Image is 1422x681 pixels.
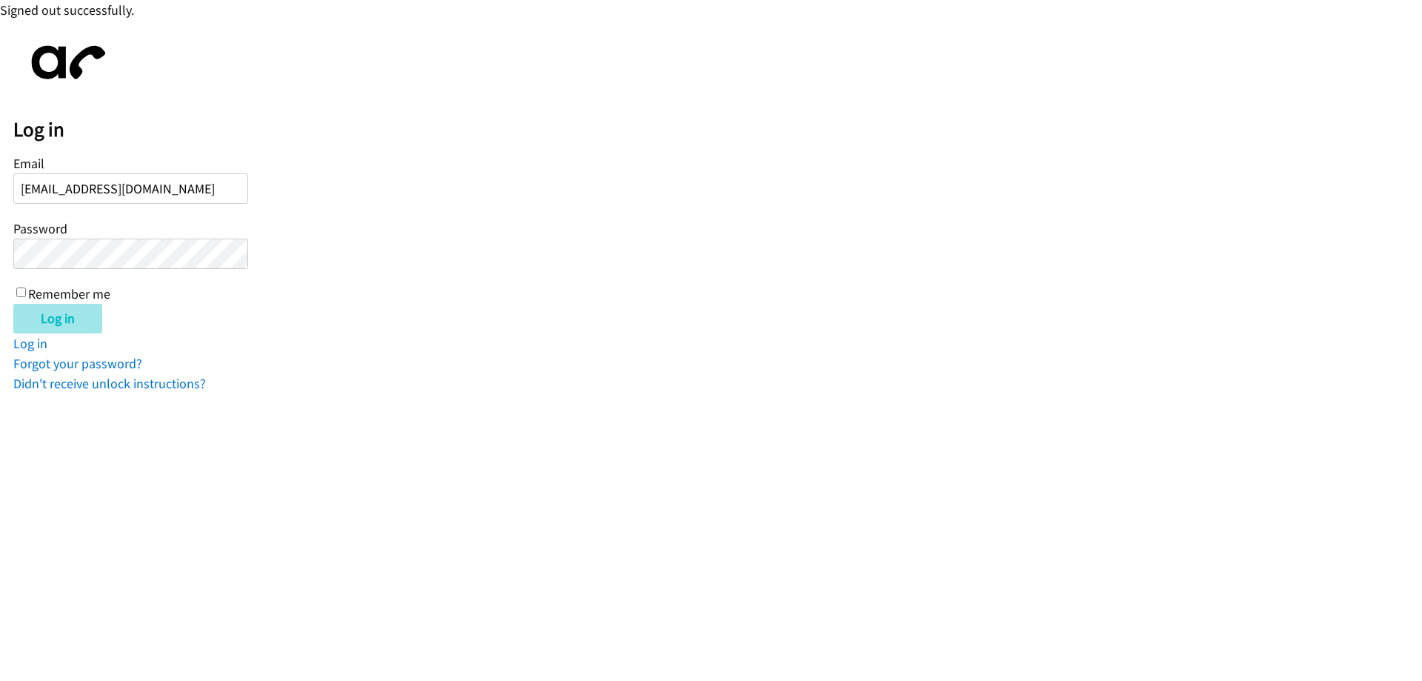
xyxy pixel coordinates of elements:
[13,33,117,92] img: aphone-8a226864a2ddd6a5e75d1ebefc011f4aa8f32683c2d82f3fb0802fe031f96514.svg
[13,335,47,352] a: Log in
[13,355,142,372] a: Forgot your password?
[13,304,102,333] input: Log in
[13,155,44,172] label: Email
[28,285,110,302] label: Remember me
[13,117,1422,142] h2: Log in
[13,375,206,392] a: Didn't receive unlock instructions?
[13,220,67,237] label: Password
